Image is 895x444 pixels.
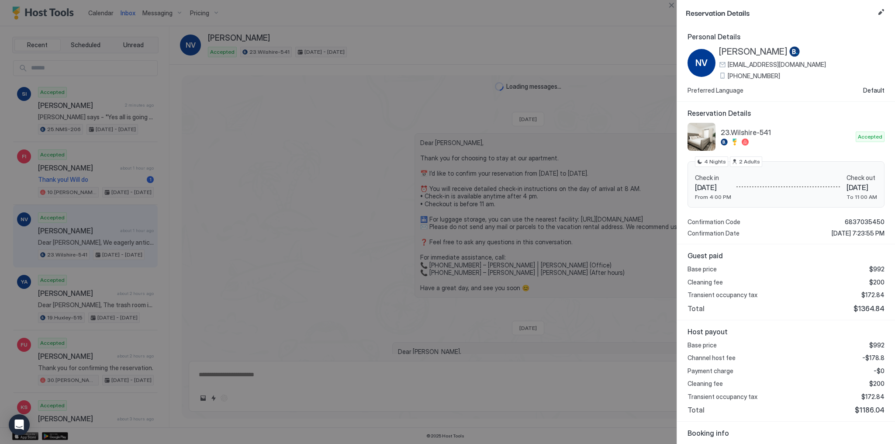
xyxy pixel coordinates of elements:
[688,109,885,118] span: Reservation Details
[688,367,733,375] span: Payment charge
[688,87,743,94] span: Preferred Language
[847,194,877,200] span: To 11:00 AM
[847,183,877,192] span: [DATE]
[876,7,886,17] button: Edit reservation
[869,265,885,273] span: $992
[854,304,885,313] span: $1364.84
[9,414,30,435] div: Open Intercom Messenger
[845,218,885,226] span: 6837035450
[869,380,885,388] span: $200
[686,7,874,18] span: Reservation Details
[688,393,757,401] span: Transient occupancy tax
[688,327,885,336] span: Host payout
[869,278,885,286] span: $200
[688,229,739,237] span: Confirmation Date
[688,251,885,260] span: Guest paid
[847,174,877,182] span: Check out
[704,158,726,166] span: 4 Nights
[858,133,882,141] span: Accepted
[695,183,731,192] span: [DATE]
[688,32,885,41] span: Personal Details
[688,218,740,226] span: Confirmation Code
[688,406,705,414] span: Total
[863,87,885,94] span: Default
[869,341,885,349] span: $992
[874,367,885,375] span: -$0
[719,46,788,57] span: [PERSON_NAME]
[695,174,731,182] span: Check in
[688,304,705,313] span: Total
[688,341,717,349] span: Base price
[688,265,717,273] span: Base price
[688,278,723,286] span: Cleaning fee
[739,158,760,166] span: 2 Adults
[695,194,731,200] span: From 4:00 PM
[861,291,885,299] span: $172.84
[728,61,826,69] span: [EMAIL_ADDRESS][DOMAIN_NAME]
[855,406,885,414] span: $1186.04
[688,429,885,437] span: Booking info
[832,229,885,237] span: [DATE] 7:23:55 PM
[695,56,708,69] span: NV
[728,72,780,80] span: [PHONE_NUMBER]
[862,354,885,362] span: -$178.8
[688,354,736,362] span: Channel host fee
[688,380,723,388] span: Cleaning fee
[688,291,757,299] span: Transient occupancy tax
[721,128,852,137] span: 23.Wilshire-541
[688,123,715,151] div: listing image
[861,393,885,401] span: $172.84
